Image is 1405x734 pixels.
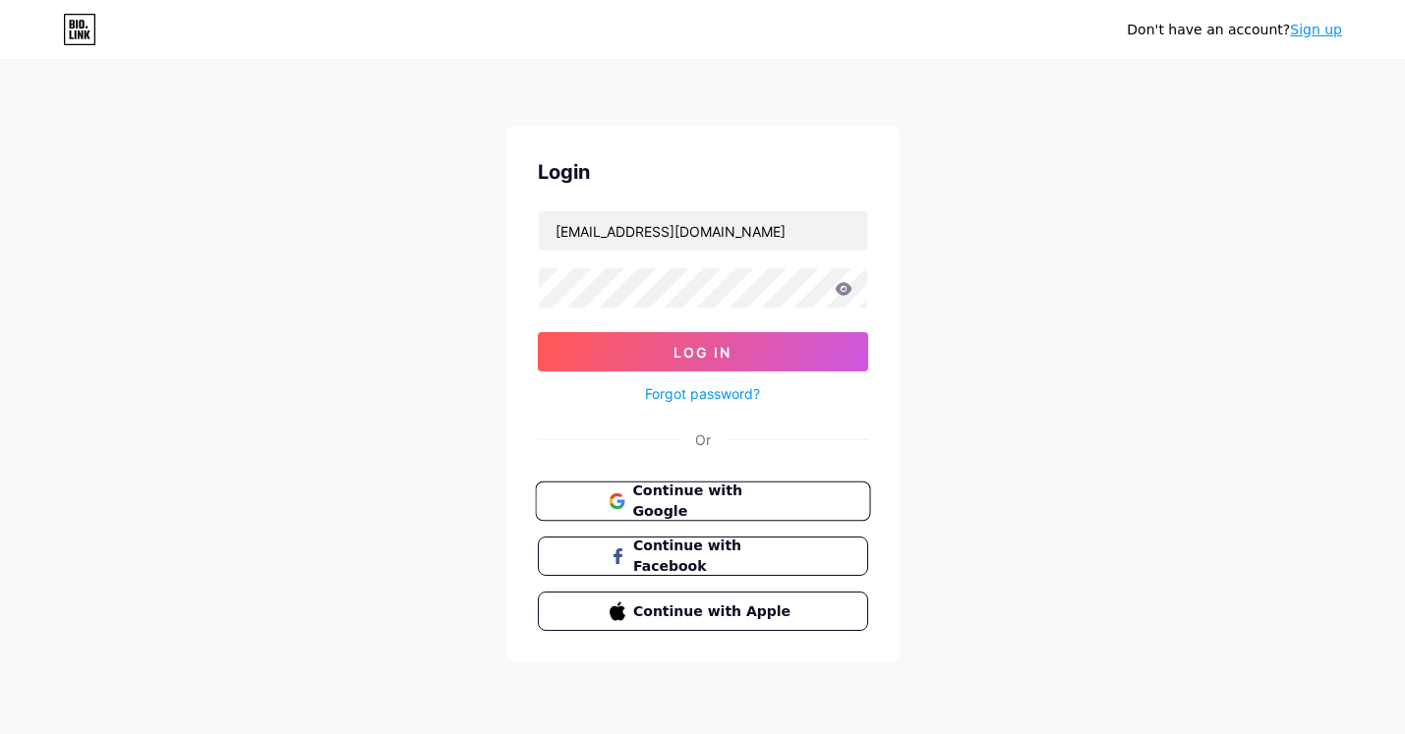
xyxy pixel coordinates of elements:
span: Log In [673,344,732,361]
a: Sign up [1290,22,1342,37]
span: Continue with Facebook [633,536,795,577]
button: Continue with Facebook [538,536,868,576]
span: Continue with Google [632,480,796,523]
button: Continue with Google [535,481,870,522]
div: Or [695,429,711,450]
a: Continue with Google [538,481,868,521]
button: Log In [538,332,868,371]
div: Don't have an account? [1127,20,1342,40]
button: Continue with Apple [538,592,868,631]
div: Login [538,157,868,187]
input: Username [539,211,867,251]
a: Forgot password? [645,383,760,404]
span: Continue with Apple [633,601,795,622]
